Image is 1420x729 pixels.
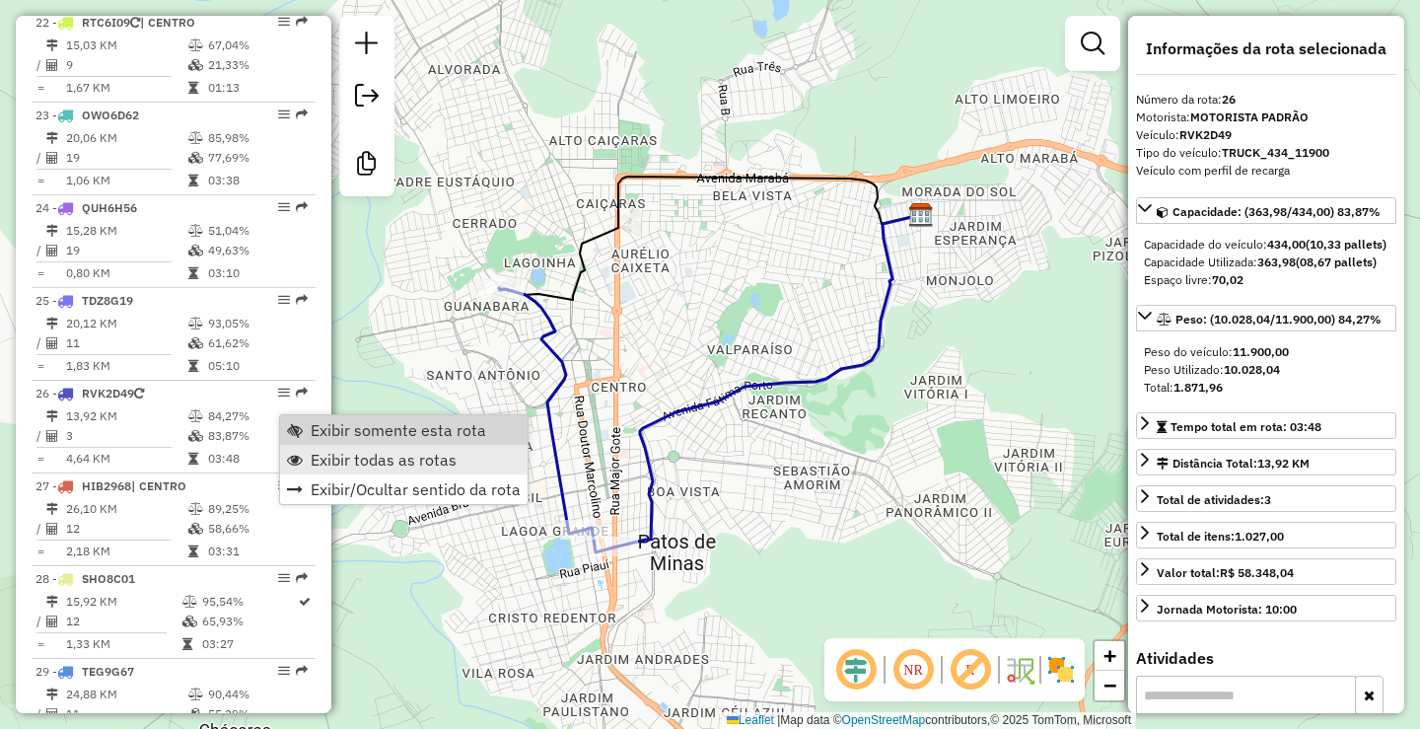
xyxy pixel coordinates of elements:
span: Peso: (10.028,04/11.900,00) 84,27% [1175,312,1382,327]
i: Distância Total [46,410,58,422]
td: / [35,704,45,724]
a: OpenStreetMap [842,713,926,727]
span: QUH6H56 [82,200,137,215]
a: Valor total:R$ 58.348,04 [1136,558,1396,585]
span: 27 - [35,478,186,493]
td: 21,33% [207,55,307,75]
td: 1,67 KM [65,78,187,98]
td: = [35,78,45,98]
td: = [35,542,45,561]
a: Zoom out [1095,671,1124,700]
em: Rota exportada [296,572,308,584]
i: Tempo total em rota [188,546,198,557]
td: 24,88 KM [65,685,187,704]
div: Veículo: [1136,126,1396,144]
td: 61,62% [207,333,307,353]
strong: TRUCK_434_11900 [1222,145,1329,160]
em: Rota exportada [296,201,308,213]
i: % de utilização do peso [188,225,203,237]
i: Total de Atividades [46,430,58,442]
div: Número da rota: [1136,91,1396,109]
span: Exibir somente esta rota [311,422,486,438]
td: 4,64 KM [65,449,187,469]
i: % de utilização do peso [188,503,203,515]
strong: RVK2D49 [1179,127,1232,142]
div: Veículo com perfil de recarga [1136,162,1396,180]
td: 49,63% [207,241,307,260]
i: % de utilização da cubagem [188,152,203,164]
td: 03:31 [207,542,307,561]
i: Distância Total [46,318,58,329]
i: Distância Total [46,39,58,51]
td: 51,04% [207,221,307,241]
span: HIB2968 [82,478,131,493]
td: = [35,263,45,283]
span: + [1103,643,1116,668]
td: 67,04% [207,36,307,55]
span: 28 - [35,571,135,586]
td: 13,92 KM [65,406,187,426]
i: % de utilização da cubagem [188,523,203,535]
td: / [35,519,45,539]
strong: 11.900,00 [1233,344,1289,359]
em: Rota exportada [296,16,308,28]
td: / [35,241,45,260]
td: 05:10 [207,356,307,376]
i: Tempo total em rota [188,267,198,279]
div: Motorista: [1136,109,1396,126]
td: 11 [65,704,187,724]
td: 01:13 [207,78,307,98]
span: 23 - [35,108,139,122]
div: Total: [1144,379,1388,397]
span: Ocultar NR [889,646,937,693]
h4: Atividades [1136,649,1396,668]
em: Opções [278,387,290,399]
span: Capacidade: (363,98/434,00) 83,87% [1172,204,1381,219]
div: Peso: (10.028,04/11.900,00) 84,27% [1136,335,1396,404]
td: 55,29% [207,704,307,724]
span: | CENTRO [131,478,186,493]
td: 03:10 [207,263,307,283]
td: 1,83 KM [65,356,187,376]
td: 65,93% [201,612,297,631]
td: = [35,449,45,469]
i: % de utilização da cubagem [188,708,203,720]
td: / [35,55,45,75]
i: Tempo total em rota [182,638,192,650]
span: Exibir todas as rotas [311,452,457,468]
em: Opções [278,572,290,584]
td: 15,28 KM [65,221,187,241]
i: Distância Total [46,596,58,608]
div: Jornada Motorista: 10:00 [1157,601,1297,619]
div: Capacidade do veículo: [1144,236,1388,254]
strong: 1.027,00 [1235,529,1284,544]
td: 2,18 KM [65,542,187,561]
li: Exibir somente esta rota [280,415,528,445]
td: / [35,426,45,446]
td: 15,92 KM [65,592,181,612]
strong: 434,00 [1267,237,1306,252]
td: 15,03 KM [65,36,187,55]
i: Total de Atividades [46,152,58,164]
i: Tempo total em rota [188,175,198,186]
i: Veículo já utilizado nesta sessão [130,17,140,29]
em: Rota exportada [296,109,308,120]
strong: MOTORISTA PADRÃO [1190,109,1309,124]
div: Espaço livre: [1144,271,1388,289]
li: Exibir todas as rotas [280,445,528,474]
span: Total de atividades: [1157,492,1271,507]
i: Total de Atividades [46,708,58,720]
a: Capacidade: (363,98/434,00) 83,87% [1136,197,1396,224]
td: 20,06 KM [65,128,187,148]
em: Opções [278,479,290,491]
span: 25 - [35,293,133,308]
span: Tempo total em rota: 03:48 [1171,419,1321,434]
td: / [35,148,45,168]
i: % de utilização da cubagem [188,337,203,349]
i: Tempo total em rota [188,453,198,465]
i: Total de Atividades [46,337,58,349]
span: TDZ8G19 [82,293,133,308]
td: 19 [65,148,187,168]
em: Opções [278,294,290,306]
a: Zoom in [1095,641,1124,671]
